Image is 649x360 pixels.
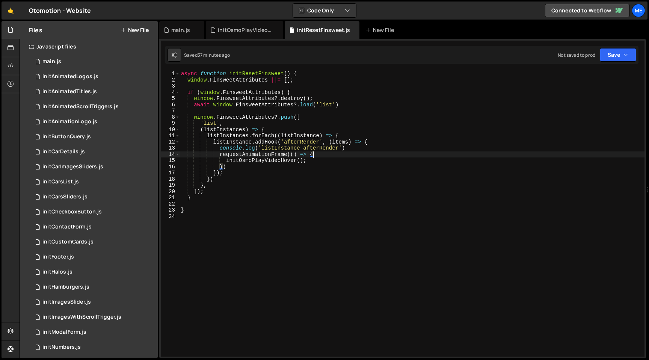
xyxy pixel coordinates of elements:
[29,54,158,69] div: 12084/30189.js
[161,102,180,108] div: 6
[29,325,158,340] div: 12084/36130.js
[29,310,158,325] div: 12084/42589.js
[42,103,119,110] div: initAnimatedScrollTriggers.js
[161,182,180,189] div: 19
[42,269,72,275] div: initHalos.js
[161,207,180,213] div: 23
[218,26,274,34] div: initOsmoPlayVideoHover.js
[161,95,180,102] div: 5
[161,127,180,133] div: 10
[42,239,94,245] div: initCustomCards.js
[161,83,180,89] div: 3
[29,69,158,84] div: 12084/42581.js
[161,189,180,195] div: 20
[29,219,158,234] div: 12084/43093.js
[42,194,88,200] div: initCarsSliders.js
[42,73,98,80] div: initAnimatedLogos.js
[29,250,158,265] div: 12084/35986.js
[42,284,89,290] div: initHamburgers.js
[161,201,180,207] div: 22
[161,195,180,201] div: 21
[29,26,42,34] h2: Files
[161,114,180,121] div: 8
[558,52,595,58] div: Not saved to prod
[42,178,79,185] div: initCarsList.js
[42,299,91,306] div: initImagesSlider.js
[42,344,81,351] div: initNumbers.js
[29,159,158,174] div: 12084/31611.js
[198,52,230,58] div: 37 minutes ago
[42,314,121,321] div: initImagesWithScrollTrigger.js
[42,329,86,336] div: initModalForm.js
[121,27,149,33] button: New File
[171,26,190,34] div: main.js
[161,108,180,114] div: 7
[161,213,180,220] div: 24
[42,163,103,170] div: initCarImagesSliders.js
[29,99,158,114] div: 12084/42592.js
[29,204,158,219] div: 12084/42979.js
[161,89,180,96] div: 4
[29,189,158,204] div: 12084/42687.js
[29,234,158,250] div: 12084/43464.js
[161,77,180,83] div: 2
[42,254,74,260] div: initFooter.js
[29,174,158,189] div: 12084/43686.js
[161,120,180,127] div: 9
[29,144,158,159] div: 12084/30428.js
[184,52,230,58] div: Saved
[42,58,61,65] div: main.js
[42,88,97,95] div: initAnimatedTitles.js
[161,133,180,139] div: 11
[293,4,356,17] button: Code Only
[29,265,158,280] div: 12084/42214.js
[29,114,158,129] div: 12084/42879.js
[297,26,350,34] div: initResetFinsweet.js
[29,280,158,295] div: 12084/42260.js
[161,145,180,151] div: 13
[161,71,180,77] div: 1
[29,84,158,99] div: 12084/42563.js
[20,39,158,54] div: Javascript files
[545,4,629,17] a: Connected to Webflow
[42,133,91,140] div: initButtonQuery.js
[161,139,180,145] div: 12
[42,148,85,155] div: initCarDetails.js
[161,176,180,183] div: 18
[632,4,645,17] a: Me
[161,164,180,170] div: 16
[29,340,158,355] div: 12084/35911.js
[42,209,102,215] div: initCheckboxButton.js
[29,295,158,310] div: 12084/45410.js
[42,118,97,125] div: initAnimationLogo.js
[29,129,158,144] div: 12084/43092.js
[161,151,180,158] div: 14
[600,48,636,62] button: Save
[42,224,92,230] div: initContactForm.js
[161,170,180,176] div: 17
[161,157,180,164] div: 15
[2,2,20,20] a: 🤙
[365,26,397,34] div: New File
[29,6,91,15] div: Otomotion - Website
